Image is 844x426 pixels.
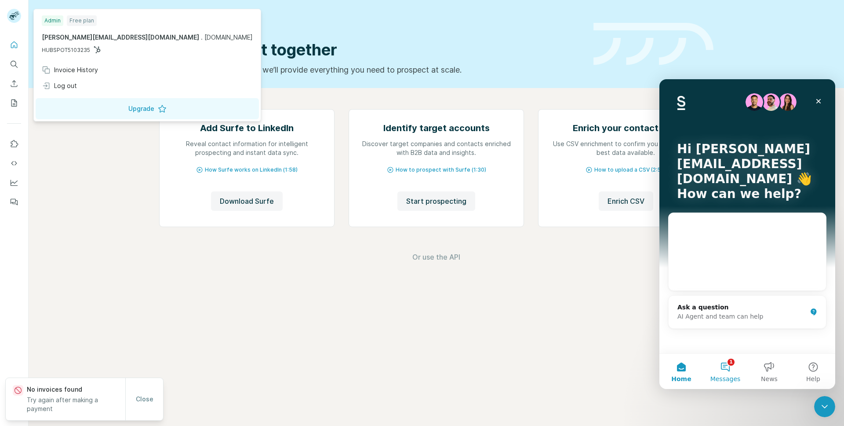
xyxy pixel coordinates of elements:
[593,23,713,66] img: banner
[7,175,21,191] button: Dashboard
[130,391,160,407] button: Close
[42,46,90,54] span: HUBSPOT5103235
[27,396,125,413] p: Try again after making a payment
[159,41,583,59] h1: Let’s prospect together
[814,396,835,417] iframe: Intercom live chat
[42,15,63,26] div: Admin
[220,196,274,206] span: Download Surfe
[42,81,77,90] div: Log out
[200,122,294,134] h2: Add Surfe to LinkedIn
[201,33,203,41] span: .
[7,136,21,152] button: Use Surfe on LinkedIn
[406,196,466,206] span: Start prospecting
[36,98,259,119] button: Upgrade
[205,166,298,174] span: How Surfe works on LinkedIn (1:58)
[7,56,21,72] button: Search
[659,79,835,389] iframe: Intercom live chat
[7,76,21,92] button: Enrich CSV
[42,66,98,74] div: Invoice History
[594,166,666,174] span: How to upload a CSV (2:59)
[599,191,653,211] button: Enrich CSV
[383,122,490,134] h2: Identify target accounts
[7,194,21,210] button: Feedback
[159,16,583,25] div: Quick start
[7,155,21,171] button: Use Surfe API
[547,140,704,157] p: Use CSV enrichment to confirm you are using the best data available.
[42,33,199,41] span: [PERSON_NAME][EMAIL_ADDRESS][DOMAIN_NAME]
[211,191,283,211] button: Download Surfe
[136,395,153,404] span: Close
[608,196,644,206] span: Enrich CSV
[27,385,125,394] p: No invoices found
[573,122,679,134] h2: Enrich your contact lists
[358,140,515,157] p: Discover target companies and contacts enriched with B2B data and insights.
[412,252,460,262] button: Or use the API
[67,15,97,26] div: Free plan
[7,95,21,111] button: My lists
[396,166,486,174] span: How to prospect with Surfe (1:30)
[159,64,583,76] p: Pick your starting point and we’ll provide everything you need to prospect at scale.
[204,33,253,41] span: [DOMAIN_NAME]
[168,140,325,157] p: Reveal contact information for intelligent prospecting and instant data sync.
[397,191,475,211] button: Start prospecting
[7,37,21,53] button: Quick start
